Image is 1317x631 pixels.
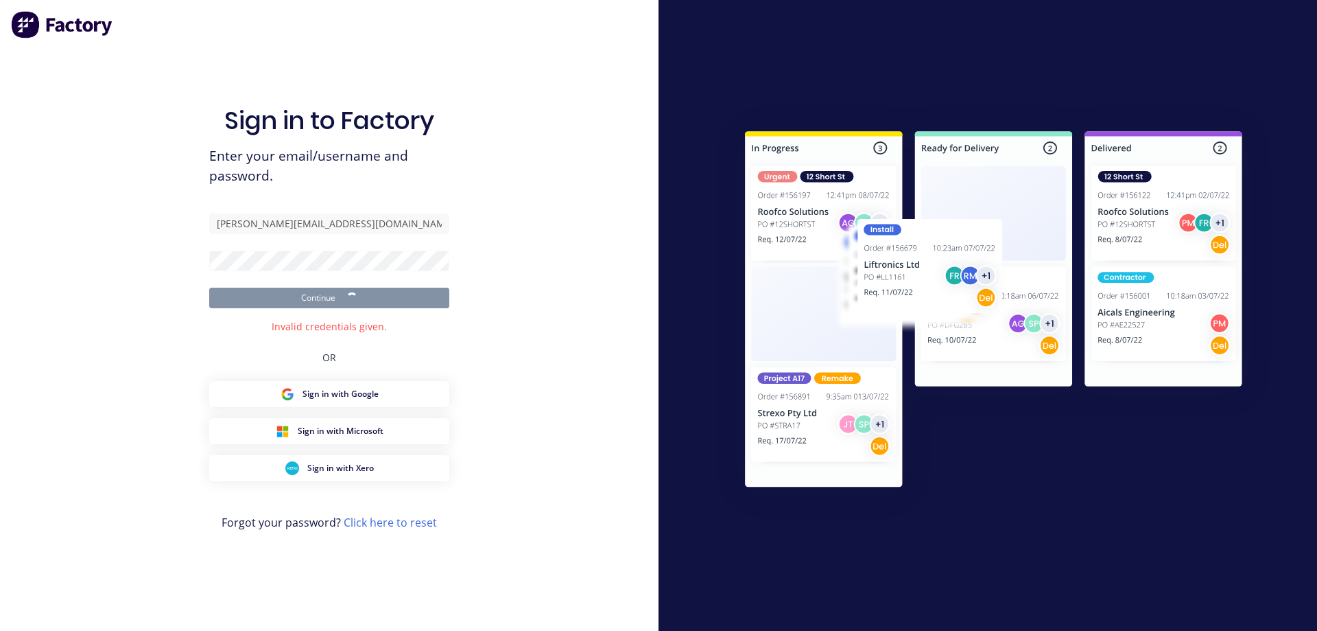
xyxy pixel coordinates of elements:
h1: Sign in to Factory [224,106,434,135]
img: Xero Sign in [285,461,299,475]
img: Microsoft Sign in [276,424,289,438]
div: Invalid credentials given. [272,319,387,334]
img: Sign in [715,104,1272,520]
img: Factory [11,11,114,38]
a: Click here to reset [344,515,437,530]
input: Email/Username [209,214,449,234]
button: Microsoft Sign inSign in with Microsoft [209,418,449,444]
span: Enter your email/username and password. [209,146,449,186]
img: Google Sign in [281,387,294,401]
span: Sign in with Xero [307,462,374,474]
span: Forgot your password? [222,514,437,531]
div: OR [322,334,336,381]
button: Google Sign inSign in with Google [209,381,449,407]
span: Sign in with Google [302,388,379,400]
span: Sign in with Microsoft [298,425,383,437]
button: Continue [209,288,449,308]
button: Xero Sign inSign in with Xero [209,455,449,481]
